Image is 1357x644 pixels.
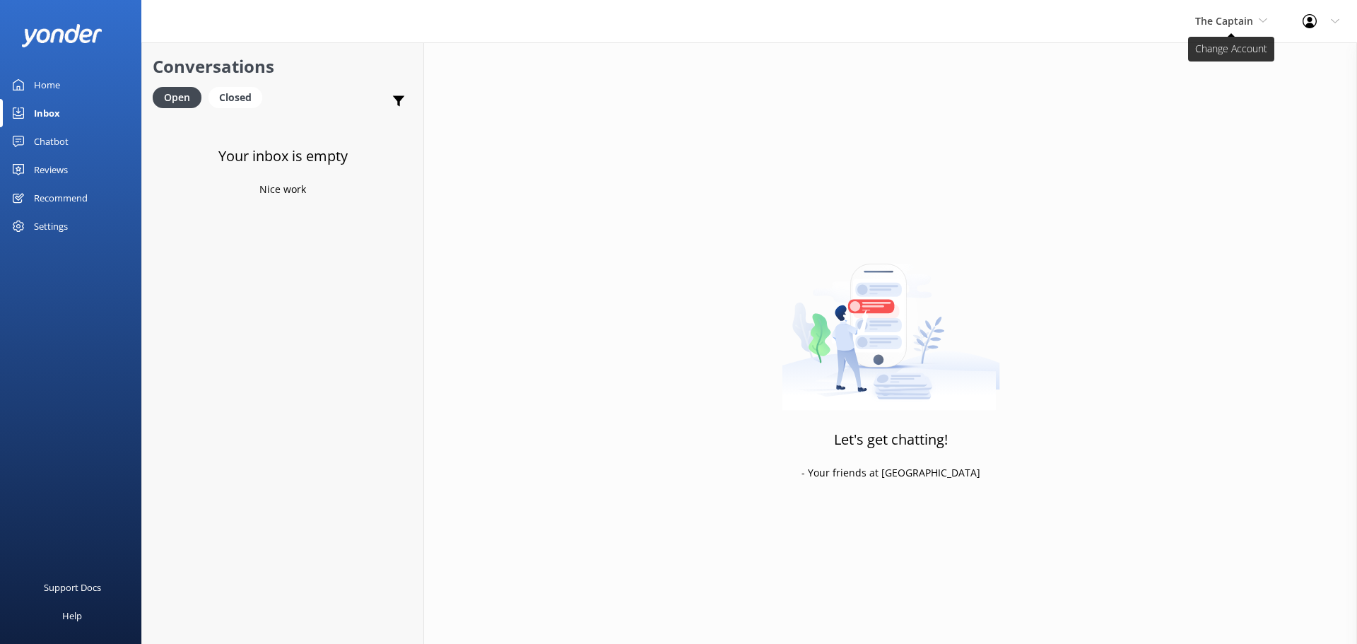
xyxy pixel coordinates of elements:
h2: Conversations [153,53,413,80]
p: - Your friends at [GEOGRAPHIC_DATA] [801,465,980,481]
h3: Your inbox is empty [218,145,348,168]
a: Open [153,89,208,105]
div: Open [153,87,201,108]
div: Home [34,71,60,99]
div: Reviews [34,156,68,184]
p: Nice work [259,182,306,197]
img: artwork of a man stealing a conversation from at giant smartphone [782,234,1000,411]
div: Chatbot [34,127,69,156]
div: Help [62,602,82,630]
div: Closed [208,87,262,108]
a: Closed [208,89,269,105]
div: Settings [34,212,68,240]
div: Recommend [34,184,88,212]
span: The Captain [1195,14,1253,28]
div: Inbox [34,99,60,127]
img: yonder-white-logo.png [21,24,102,47]
div: Support Docs [44,573,101,602]
h3: Let's get chatting! [834,428,948,451]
